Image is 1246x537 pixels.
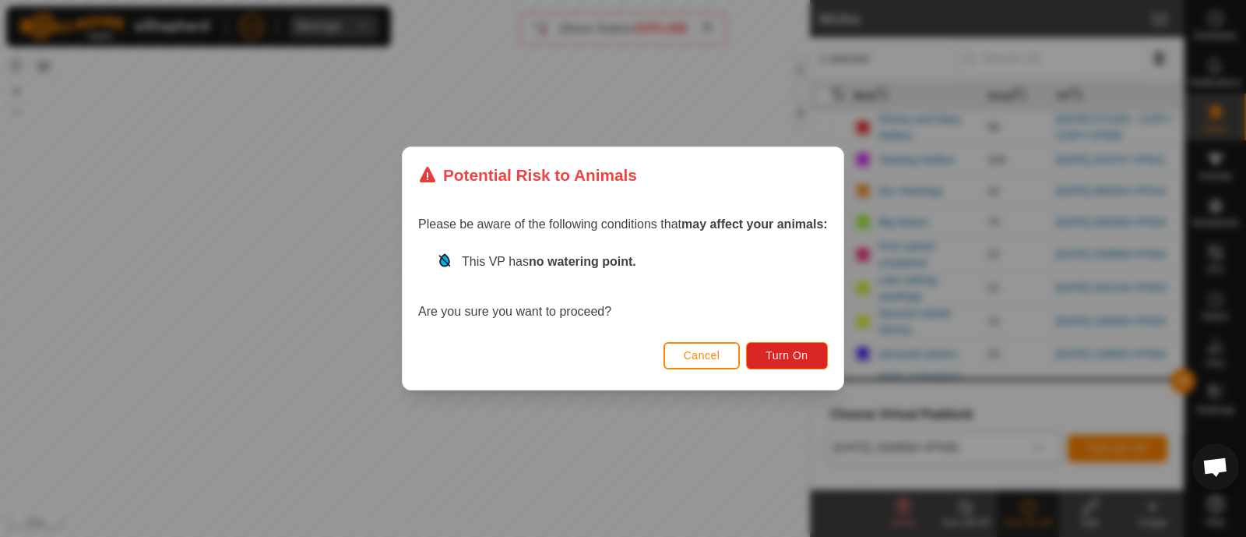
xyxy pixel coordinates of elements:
button: Cancel [663,342,741,369]
span: Turn On [766,349,808,362]
div: Open chat [1192,443,1239,490]
div: Potential Risk to Animals [418,163,637,187]
strong: no watering point. [529,255,636,268]
span: Please be aware of the following conditions that [418,217,828,231]
span: This VP has [462,255,636,268]
button: Turn On [747,342,828,369]
span: Cancel [684,349,720,362]
strong: may affect your animals: [681,217,828,231]
div: Are you sure you want to proceed? [418,253,828,321]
